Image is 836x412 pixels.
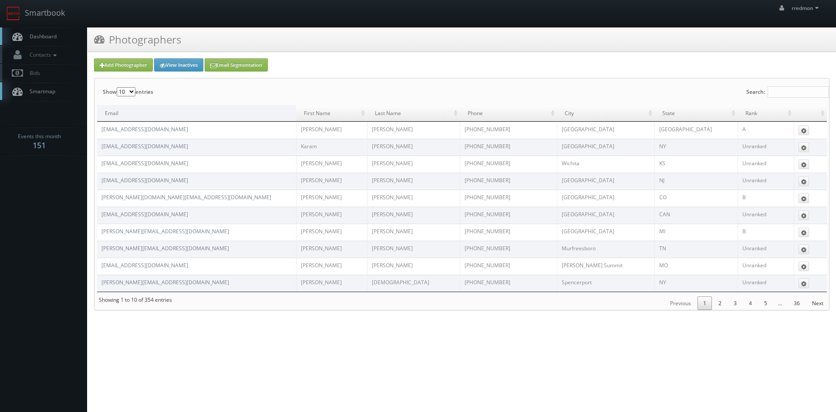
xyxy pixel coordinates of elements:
td: City: activate to sort column ascending [557,105,654,122]
td: First Name: activate to sort column ascending [296,105,367,122]
a: 2 [713,296,727,310]
td: KS [654,156,738,173]
td: Unranked [738,156,794,173]
a: [EMAIL_ADDRESS][DOMAIN_NAME] [101,177,188,184]
a: [PERSON_NAME][EMAIL_ADDRESS][DOMAIN_NAME] [101,279,229,286]
td: [GEOGRAPHIC_DATA] [654,122,738,139]
td: [DEMOGRAPHIC_DATA] [367,275,460,292]
td: [PHONE_NUMBER] [460,190,557,207]
td: State: activate to sort column ascending [654,105,738,122]
td: [GEOGRAPHIC_DATA] [557,190,654,207]
td: [PERSON_NAME] [296,156,367,173]
a: 36 [788,296,806,310]
td: Unranked [738,241,794,258]
td: [PERSON_NAME] [296,207,367,224]
td: Unranked [738,139,794,156]
td: [PERSON_NAME] [367,224,460,241]
td: [GEOGRAPHIC_DATA] [557,139,654,156]
a: 3 [728,296,742,310]
td: NY [654,139,738,156]
div: Showing 1 to 10 of 354 entries [94,292,172,308]
a: Add Photographer [94,58,153,72]
td: CO [654,190,738,207]
td: NJ [654,173,738,190]
span: Events this month [18,132,61,141]
td: [PERSON_NAME] Summit [557,258,654,275]
td: [PERSON_NAME] [296,122,367,139]
a: [PERSON_NAME][DOMAIN_NAME][EMAIL_ADDRESS][DOMAIN_NAME] [101,194,271,201]
td: : activate to sort column ascending [794,105,827,122]
td: [PERSON_NAME] [296,275,367,292]
td: [PERSON_NAME] [296,173,367,190]
img: smartbook-logo.png [7,7,20,20]
td: Murfreesboro [557,241,654,258]
td: [PHONE_NUMBER] [460,241,557,258]
a: Next [806,296,829,310]
a: Email Segmentation [205,58,268,72]
td: [PERSON_NAME] [296,224,367,241]
a: 4 [743,296,758,310]
td: [PHONE_NUMBER] [460,207,557,224]
td: [PERSON_NAME] [367,156,460,173]
td: MO [654,258,738,275]
td: MI [654,224,738,241]
h3: Photographers [94,32,181,47]
select: Showentries [117,87,135,96]
a: View Inactives [154,58,203,72]
a: [EMAIL_ADDRESS][DOMAIN_NAME] [101,126,188,133]
td: Last Name: activate to sort column ascending [367,105,460,122]
a: [PERSON_NAME][EMAIL_ADDRESS][DOMAIN_NAME] [101,245,229,252]
td: A [738,122,794,139]
span: Dashboard [25,33,57,40]
a: [EMAIL_ADDRESS][DOMAIN_NAME] [101,143,188,150]
td: Unranked [738,258,794,275]
td: [PHONE_NUMBER] [460,156,557,173]
td: [PERSON_NAME] [296,258,367,275]
td: [PHONE_NUMBER] [460,139,557,156]
a: [EMAIL_ADDRESS][DOMAIN_NAME] [101,160,188,167]
span: … [773,300,787,307]
td: [PHONE_NUMBER] [460,258,557,275]
td: NY [654,275,738,292]
a: [EMAIL_ADDRESS][DOMAIN_NAME] [101,262,188,269]
td: [PERSON_NAME] [367,190,460,207]
td: [GEOGRAPHIC_DATA] [557,207,654,224]
td: [GEOGRAPHIC_DATA] [557,122,654,139]
td: [PERSON_NAME] [367,122,460,139]
a: 1 [698,296,712,310]
td: CAN [654,207,738,224]
td: [PERSON_NAME] [367,139,460,156]
td: [PERSON_NAME] [367,173,460,190]
td: [PERSON_NAME] [367,241,460,258]
a: [PERSON_NAME][EMAIL_ADDRESS][DOMAIN_NAME] [101,228,229,235]
td: [PERSON_NAME] [367,207,460,224]
span: rredmon [792,4,821,12]
td: Karam [296,139,367,156]
td: [GEOGRAPHIC_DATA] [557,173,654,190]
td: Wichita [557,156,654,173]
td: TN [654,241,738,258]
a: 5 [758,296,773,310]
td: Unranked [738,275,794,292]
td: B [738,224,794,241]
td: [PERSON_NAME] [296,241,367,258]
td: B [738,190,794,207]
td: Unranked [738,173,794,190]
td: Email: activate to sort column descending [97,105,296,122]
label: Show entries [103,78,153,105]
span: Smartmap [25,88,55,95]
td: Rank: activate to sort column ascending [738,105,794,122]
td: Phone: activate to sort column ascending [460,105,557,122]
td: [PHONE_NUMBER] [460,173,557,190]
a: [EMAIL_ADDRESS][DOMAIN_NAME] [101,211,188,218]
td: [GEOGRAPHIC_DATA] [557,224,654,241]
td: [PHONE_NUMBER] [460,224,557,241]
td: Unranked [738,207,794,224]
input: Search: [768,86,829,98]
label: Search: [746,78,829,105]
td: Spencerport [557,275,654,292]
strong: 151 [33,140,46,150]
td: [PERSON_NAME] [367,258,460,275]
td: [PERSON_NAME] [296,190,367,207]
td: [PHONE_NUMBER] [460,122,557,139]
